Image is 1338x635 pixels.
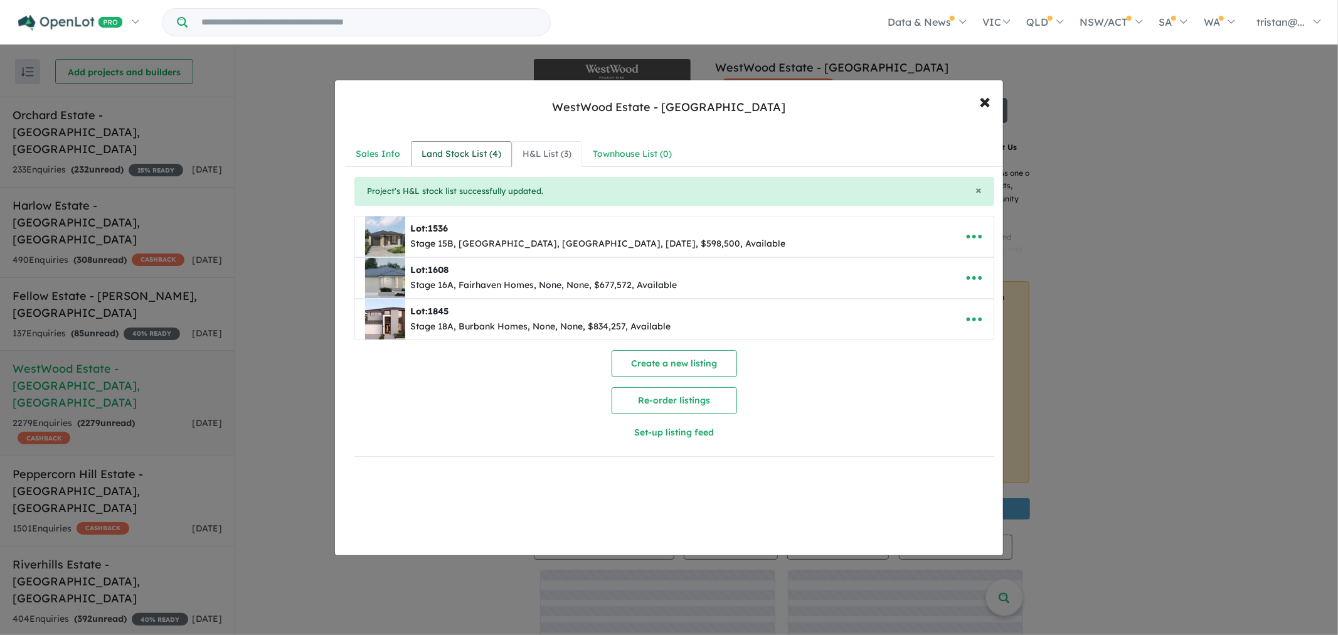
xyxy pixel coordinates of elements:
span: × [979,87,990,114]
div: Stage 16A, Fairhaven Homes, None, None, $677,572, Available [410,278,677,293]
b: Lot: [410,306,449,317]
div: Townhouse List ( 0 ) [593,147,672,162]
span: 1608 [428,264,449,275]
button: Close [975,184,982,196]
b: Lot: [410,223,448,234]
b: Lot: [410,264,449,275]
div: WestWood Estate - [GEOGRAPHIC_DATA] [553,99,786,115]
div: Stage 15B, [GEOGRAPHIC_DATA], [GEOGRAPHIC_DATA], [DATE], $598,500, Available [410,237,785,252]
span: × [975,183,982,197]
div: Stage 18A, Burbank Homes, None, None, $834,257, Available [410,319,671,334]
div: Sales Info [356,147,400,162]
div: H&L List ( 3 ) [523,147,571,162]
div: Land Stock List ( 4 ) [422,147,501,162]
img: Openlot PRO Logo White [18,15,123,31]
button: Re-order listings [612,387,737,414]
div: Project's H&L stock list successfully updated. [354,177,994,206]
span: tristan@... [1256,16,1305,28]
img: WestWood%20Estate%20-%20Fraser%20Rise%20-%20Lot%201536___1744780785.png [365,216,405,257]
button: Create a new listing [612,350,737,377]
span: 1845 [428,306,449,317]
input: Try estate name, suburb, builder or developer [190,9,548,36]
img: WestWood%20Estate%20-%20Fraser%20Rise%20-%20Lot%201845___1739414614.jpg [365,299,405,339]
button: Set-up listing feed [514,419,834,446]
img: WestWood%20Estate%20-%20Fraser%20Rise%20-%20Lot%201608___1739412866.jpg [365,258,405,298]
span: 1536 [428,223,448,234]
